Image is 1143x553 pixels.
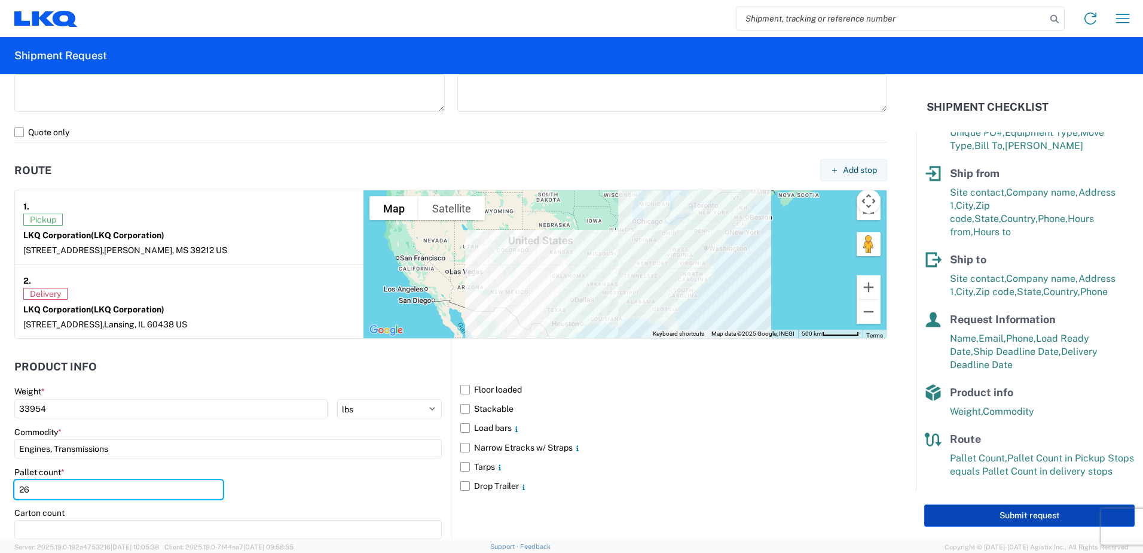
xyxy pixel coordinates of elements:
[369,196,418,220] button: Show street map
[950,313,1056,326] span: Request Information
[164,543,294,551] span: Client: 2025.19.0-7f44ea7
[14,165,51,177] h2: Route
[111,543,159,551] span: [DATE] 10:05:38
[950,253,986,266] span: Ship to
[91,305,164,314] span: (LKQ Corporation)
[1043,286,1080,297] span: Country,
[14,467,65,478] label: Pallet count
[460,380,887,399] label: Floor loaded
[979,333,1006,344] span: Email,
[973,226,1011,238] span: Hours to
[798,330,863,338] button: Map Scale: 500 km per 58 pixels
[1006,333,1036,344] span: Phone,
[1017,286,1043,297] span: State,
[950,333,979,344] span: Name,
[1005,127,1080,138] span: Equipment Type,
[460,438,887,457] label: Narrow Etracks w/ Straps
[950,386,1013,399] span: Product info
[866,332,883,339] a: Terms
[366,323,406,338] a: Open this area in Google Maps (opens a new window)
[1001,213,1038,224] span: Country,
[520,543,551,550] a: Feedback
[14,427,62,437] label: Commodity
[460,476,887,496] label: Drop Trailer
[736,7,1046,30] input: Shipment, tracking or reference number
[857,300,881,324] button: Zoom out
[1006,273,1078,284] span: Company name,
[950,187,1006,198] span: Site contact,
[956,200,976,211] span: City,
[820,159,887,181] button: Add stop
[857,232,881,256] button: Drag Pegman onto the map to open Street View
[927,100,1049,114] h2: Shipment Checklist
[976,286,1017,297] span: Zip code,
[653,330,704,338] button: Keyboard shortcuts
[1005,140,1083,151] span: [PERSON_NAME]
[23,305,164,314] strong: LKQ Corporation
[490,543,520,550] a: Support
[91,230,164,240] span: (LKQ Corporation)
[23,288,68,300] span: Delivery
[950,167,1000,180] span: Ship from
[14,48,107,63] h2: Shipment Request
[104,320,187,329] span: Lansing, IL 60438 US
[974,213,1001,224] span: State,
[1038,213,1068,224] span: Phone,
[23,273,31,288] strong: 2.
[23,214,63,226] span: Pickup
[460,457,887,476] label: Tarps
[857,275,881,299] button: Zoom in
[973,346,1061,357] span: Ship Deadline Date,
[14,386,45,397] label: Weight
[950,452,1134,477] span: Pallet Count in Pickup Stops equals Pallet Count in delivery stops
[104,245,227,255] span: [PERSON_NAME], MS 39212 US
[366,323,406,338] img: Google
[950,273,1006,284] span: Site contact,
[460,399,887,418] label: Stackable
[956,286,976,297] span: City,
[1006,187,1078,198] span: Company name,
[802,330,822,337] span: 500 km
[950,452,1007,464] span: Pallet Count,
[974,140,1005,151] span: Bill To,
[711,330,794,337] span: Map data ©2025 Google, INEGI
[14,123,887,142] label: Quote only
[243,543,294,551] span: [DATE] 09:58:55
[14,508,65,518] label: Carton count
[857,189,881,213] button: Map camera controls
[460,418,887,437] label: Load bars
[945,542,1129,552] span: Copyright © [DATE]-[DATE] Agistix Inc., All Rights Reserved
[23,199,29,214] strong: 1.
[924,505,1135,527] button: Submit request
[23,245,104,255] span: [STREET_ADDRESS],
[843,165,877,176] span: Add stop
[1080,286,1108,297] span: Phone
[950,127,1005,138] span: Unique PO#,
[950,433,981,445] span: Route
[14,361,97,373] h2: Product Info
[418,196,485,220] button: Show satellite imagery
[23,320,104,329] span: [STREET_ADDRESS],
[14,543,159,551] span: Server: 2025.19.0-192a4753216
[23,230,164,240] strong: LKQ Corporation
[983,406,1034,417] span: Commodity
[950,406,983,417] span: Weight,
